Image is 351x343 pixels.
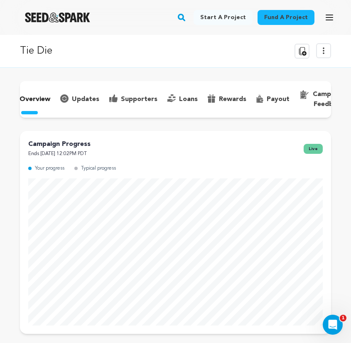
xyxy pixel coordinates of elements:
[25,12,90,22] img: Seed&Spark Logo Dark Mode
[267,94,290,104] p: payout
[340,315,346,321] span: 1
[81,164,116,173] p: Typical progress
[20,94,50,104] p: overview
[251,93,295,106] button: payout
[25,12,90,22] a: Seed&Spark Homepage
[258,10,314,25] a: Fund a project
[28,139,91,149] p: Campaign Progress
[55,93,104,106] button: updates
[203,93,251,106] button: rewards
[121,94,157,104] p: supporters
[35,164,64,173] p: Your progress
[194,10,253,25] a: Start a project
[72,94,99,104] p: updates
[179,94,198,104] p: loans
[323,315,343,335] iframe: Intercom live chat
[295,88,349,111] button: campaign feedback
[219,94,246,104] p: rewards
[20,44,52,59] p: Tie Die
[28,149,91,159] p: Ends [DATE] 12:02PM PDT
[304,144,323,154] span: live
[313,89,344,109] p: campaign feedback
[1,93,55,106] button: overview
[162,93,203,106] button: loans
[104,93,162,106] button: supporters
